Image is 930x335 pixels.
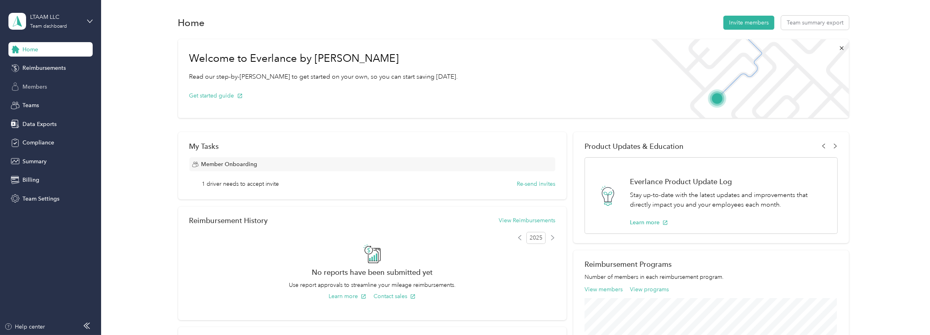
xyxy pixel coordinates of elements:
[22,101,39,110] span: Teams
[526,232,546,244] span: 2025
[189,91,243,100] button: Get started guide
[374,292,416,300] button: Contact sales
[22,120,57,128] span: Data Exports
[22,138,54,147] span: Compliance
[202,180,279,188] span: 1 driver needs to accept invite
[22,64,66,72] span: Reimbursements
[585,260,838,268] h2: Reimbursement Programs
[643,39,849,118] img: Welcome to everlance
[22,176,39,184] span: Billing
[517,180,555,188] button: Re-send invites
[329,292,366,300] button: Learn more
[781,16,849,30] button: Team summary export
[22,157,47,166] span: Summary
[630,177,829,186] h1: Everlance Product Update Log
[189,268,555,276] h2: No reports have been submitted yet
[630,190,829,210] p: Stay up-to-date with the latest updates and improvements that directly impact you and your employ...
[585,142,684,150] span: Product Updates & Education
[630,285,669,294] button: View programs
[189,142,555,150] div: My Tasks
[723,16,774,30] button: Invite members
[189,281,555,289] p: Use report approvals to streamline your mileage reimbursements.
[201,160,258,169] span: Member Onboarding
[189,52,458,65] h1: Welcome to Everlance by [PERSON_NAME]
[499,216,555,225] button: View Reimbursements
[22,45,38,54] span: Home
[22,83,47,91] span: Members
[585,273,838,281] p: Number of members in each reimbursement program.
[630,218,668,227] button: Learn more
[189,216,268,225] h2: Reimbursement History
[189,72,458,82] p: Read our step-by-[PERSON_NAME] to get started on your own, so you can start saving [DATE].
[178,18,205,27] h1: Home
[585,285,623,294] button: View members
[4,323,45,331] button: Help center
[30,13,80,21] div: LTAAM LLC
[30,24,67,29] div: Team dashboard
[885,290,930,335] iframe: Everlance-gr Chat Button Frame
[22,195,59,203] span: Team Settings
